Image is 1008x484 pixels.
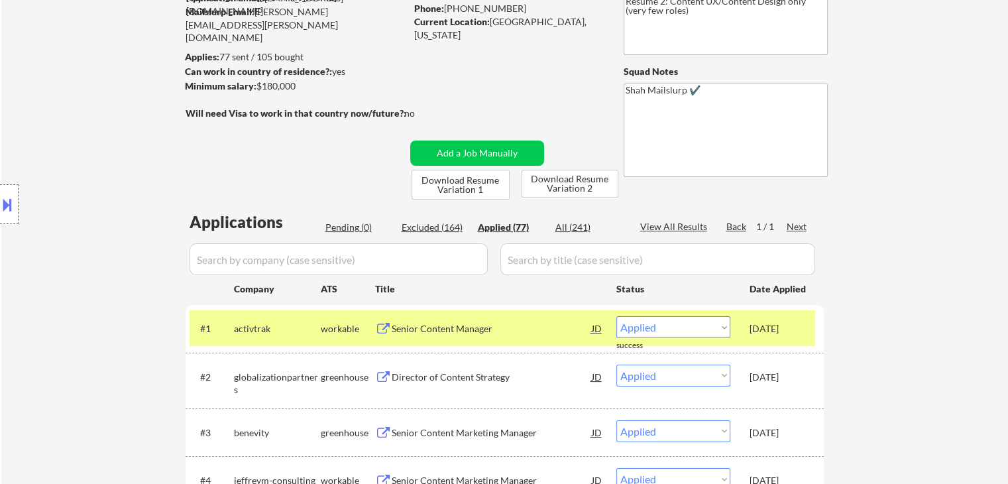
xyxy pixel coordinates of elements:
div: success [616,340,669,351]
div: JD [590,316,604,340]
div: globalizationpartners [234,371,321,396]
div: Senior Content Manager [392,322,592,335]
button: Add a Job Manually [410,141,544,166]
input: Search by title (case sensitive) [500,243,815,275]
div: [DATE] [750,426,808,440]
div: greenhouse [321,426,375,440]
div: Applications [190,214,321,230]
button: Download Resume Variation 2 [522,170,618,198]
div: [GEOGRAPHIC_DATA], [US_STATE] [414,15,602,41]
button: Download Resume Variation 1 [412,170,510,200]
div: Squad Notes [624,65,828,78]
div: View All Results [640,220,711,233]
strong: Can work in country of residence?: [185,66,332,77]
div: Director of Content Strategy [392,371,592,384]
div: no [404,107,442,120]
div: JD [590,420,604,444]
strong: Applies: [185,51,219,62]
div: yes [185,65,402,78]
input: Search by company (case sensitive) [190,243,488,275]
div: Pending (0) [325,221,392,234]
div: [PERSON_NAME][EMAIL_ADDRESS][PERSON_NAME][DOMAIN_NAME] [186,5,406,44]
div: #2 [200,371,223,384]
div: benevity [234,426,321,440]
div: Back [726,220,748,233]
strong: Phone: [414,3,444,14]
div: #1 [200,322,223,335]
strong: Minimum salary: [185,80,256,91]
div: All (241) [555,221,622,234]
div: #3 [200,426,223,440]
div: 77 sent / 105 bought [185,50,406,64]
div: $180,000 [185,80,406,93]
strong: Mailslurp Email: [186,6,254,17]
div: Title [375,282,604,296]
div: Company [234,282,321,296]
strong: Will need Visa to work in that country now/future?: [186,107,406,119]
div: [DATE] [750,371,808,384]
div: activtrak [234,322,321,335]
div: workable [321,322,375,335]
div: 1 / 1 [756,220,787,233]
div: JD [590,365,604,389]
div: Date Applied [750,282,808,296]
div: Senior Content Marketing Manager [392,426,592,440]
div: ATS [321,282,375,296]
div: Excluded (164) [402,221,468,234]
strong: Current Location: [414,16,490,27]
div: greenhouse [321,371,375,384]
div: [PHONE_NUMBER] [414,2,602,15]
div: Next [787,220,808,233]
div: Applied (77) [478,221,544,234]
div: [DATE] [750,322,808,335]
div: Status [616,276,730,300]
